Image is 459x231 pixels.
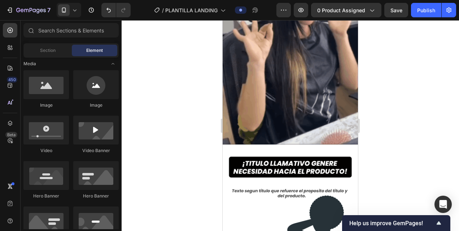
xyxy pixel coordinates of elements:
input: Search Sections & Elements [23,23,119,37]
div: Beta [5,132,17,138]
span: Media [23,61,36,67]
div: Hero Banner [23,193,69,199]
button: Publish [411,3,441,17]
div: Open Intercom Messenger [434,196,452,213]
span: Section [40,47,56,54]
span: 0 product assigned [317,6,365,14]
div: Hero Banner [73,193,119,199]
button: Save [384,3,408,17]
p: 7 [47,6,51,14]
div: 450 [7,77,17,83]
span: / [162,6,164,14]
span: Save [390,7,402,13]
span: Help us improve GemPages! [349,220,434,227]
div: Video Banner [73,147,119,154]
div: Video [23,147,69,154]
div: Undo/Redo [101,3,131,17]
button: 7 [3,3,54,17]
button: Show survey - Help us improve GemPages! [349,219,443,227]
div: Image [23,102,69,108]
button: 0 product assigned [311,3,381,17]
iframe: Design area [223,20,358,231]
div: Image [73,102,119,108]
span: Toggle open [107,58,119,70]
div: Publish [417,6,435,14]
span: Element [86,47,103,54]
span: PLANTILLA LANDING [165,6,218,14]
